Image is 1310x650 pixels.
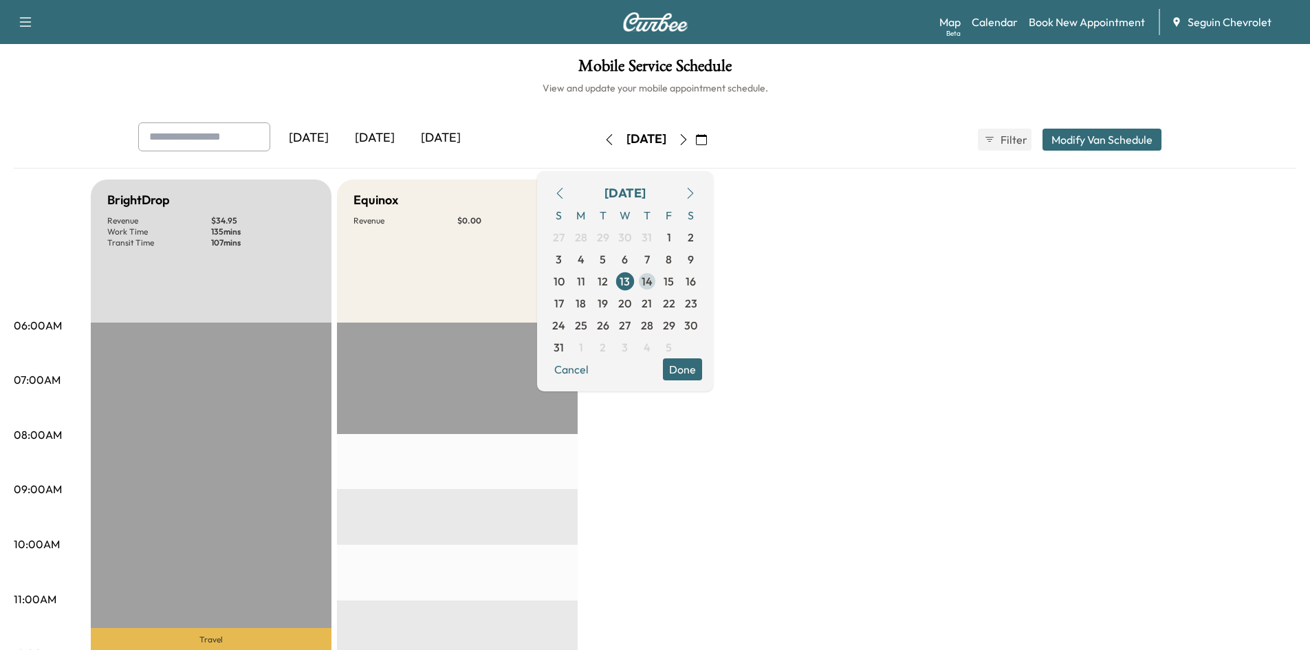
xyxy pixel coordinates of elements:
[353,215,457,226] p: Revenue
[14,317,62,334] p: 06:00AM
[554,295,564,312] span: 17
[619,317,631,334] span: 27
[604,184,646,203] div: [DATE]
[622,251,628,268] span: 6
[211,226,315,237] p: 135 mins
[575,229,587,246] span: 28
[548,358,595,380] button: Cancel
[14,481,62,497] p: 09:00AM
[575,317,587,334] span: 25
[685,295,697,312] span: 23
[600,251,606,268] span: 5
[664,273,674,290] span: 15
[107,237,211,248] p: Transit Time
[578,251,585,268] span: 4
[14,81,1296,95] h6: View and update your mobile appointment schedule.
[667,229,671,246] span: 1
[1042,129,1161,151] button: Modify Van Schedule
[598,295,608,312] span: 19
[618,229,631,246] span: 30
[570,204,592,226] span: M
[342,122,408,154] div: [DATE]
[688,251,694,268] span: 9
[626,131,666,148] div: [DATE]
[1188,14,1271,30] span: Seguin Chevrolet
[276,122,342,154] div: [DATE]
[978,129,1031,151] button: Filter
[680,204,702,226] span: S
[642,273,653,290] span: 14
[946,28,961,39] div: Beta
[644,339,651,356] span: 4
[552,317,565,334] span: 24
[663,358,702,380] button: Done
[642,295,652,312] span: 21
[577,273,585,290] span: 11
[684,317,697,334] span: 30
[598,273,608,290] span: 12
[457,215,561,226] p: $ 0.00
[663,295,675,312] span: 22
[597,229,609,246] span: 29
[408,122,474,154] div: [DATE]
[597,317,609,334] span: 26
[658,204,680,226] span: F
[579,339,583,356] span: 1
[622,339,628,356] span: 3
[1001,131,1025,148] span: Filter
[14,58,1296,81] h1: Mobile Service Schedule
[14,371,61,388] p: 07:00AM
[548,204,570,226] span: S
[666,339,672,356] span: 5
[211,237,315,248] p: 107 mins
[663,317,675,334] span: 29
[107,191,170,210] h5: BrightDrop
[554,273,565,290] span: 10
[554,339,564,356] span: 31
[107,226,211,237] p: Work Time
[553,229,565,246] span: 27
[622,12,688,32] img: Curbee Logo
[618,295,631,312] span: 20
[614,204,636,226] span: W
[641,317,653,334] span: 28
[14,536,60,552] p: 10:00AM
[939,14,961,30] a: MapBeta
[592,204,614,226] span: T
[636,204,658,226] span: T
[600,339,606,356] span: 2
[666,251,672,268] span: 8
[642,229,652,246] span: 31
[688,229,694,246] span: 2
[107,215,211,226] p: Revenue
[14,591,56,607] p: 11:00AM
[620,273,630,290] span: 13
[644,251,650,268] span: 7
[686,273,696,290] span: 16
[1029,14,1145,30] a: Book New Appointment
[14,426,62,443] p: 08:00AM
[576,295,586,312] span: 18
[556,251,562,268] span: 3
[353,191,398,210] h5: Equinox
[972,14,1018,30] a: Calendar
[211,215,315,226] p: $ 34.95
